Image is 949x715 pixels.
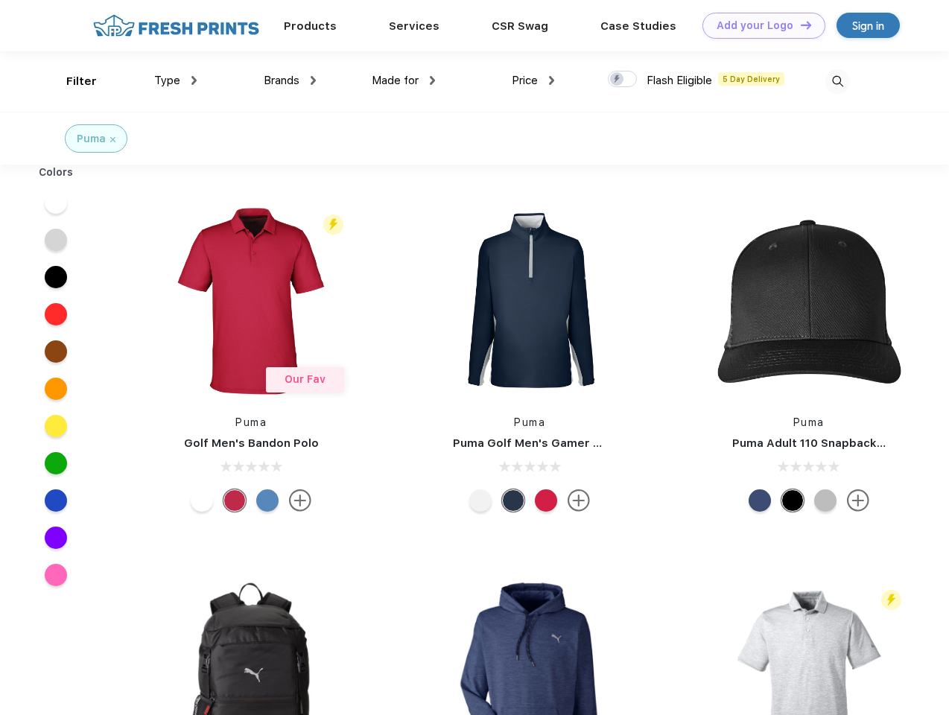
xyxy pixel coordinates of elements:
[514,416,545,428] a: Puma
[647,74,712,87] span: Flash Eligible
[502,489,524,512] div: Navy Blazer
[235,416,267,428] a: Puma
[469,489,492,512] div: Bright White
[311,76,316,85] img: dropdown.png
[430,76,435,85] img: dropdown.png
[549,76,554,85] img: dropdown.png
[535,489,557,512] div: Ski Patrol
[837,13,900,38] a: Sign in
[492,19,548,33] a: CSR Swag
[256,489,279,512] div: Lake Blue
[431,202,629,400] img: func=resize&h=266
[717,19,793,32] div: Add your Logo
[568,489,590,512] img: more.svg
[285,373,326,385] span: Our Fav
[749,489,771,512] div: Peacoat Qut Shd
[718,72,784,86] span: 5 Day Delivery
[881,590,901,610] img: flash_active_toggle.svg
[28,165,85,180] div: Colors
[284,19,337,33] a: Products
[389,19,439,33] a: Services
[781,489,804,512] div: Pma Blk Pma Blk
[852,17,884,34] div: Sign in
[154,74,180,87] span: Type
[801,21,811,29] img: DT
[793,416,825,428] a: Puma
[223,489,246,512] div: Ski Patrol
[289,489,311,512] img: more.svg
[191,489,213,512] div: Bright White
[372,74,419,87] span: Made for
[66,73,97,90] div: Filter
[191,76,197,85] img: dropdown.png
[89,13,264,39] img: fo%20logo%202.webp
[710,202,908,400] img: func=resize&h=266
[77,131,106,147] div: Puma
[323,214,343,235] img: flash_active_toggle.svg
[264,74,299,87] span: Brands
[152,202,350,400] img: func=resize&h=266
[512,74,538,87] span: Price
[110,137,115,142] img: filter_cancel.svg
[847,489,869,512] img: more.svg
[184,436,319,450] a: Golf Men's Bandon Polo
[825,69,850,94] img: desktop_search.svg
[814,489,837,512] div: Quarry with Brt Whit
[453,436,688,450] a: Puma Golf Men's Gamer Golf Quarter-Zip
